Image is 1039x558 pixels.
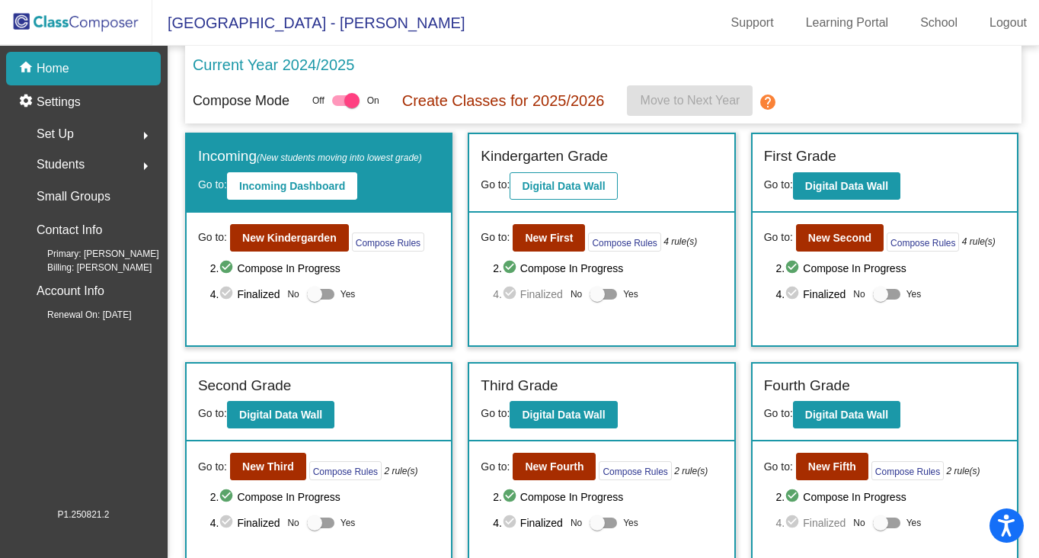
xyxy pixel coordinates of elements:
[287,287,299,301] span: No
[785,514,803,532] mat-icon: check_circle
[367,94,379,107] span: On
[793,401,900,428] button: Digital Data Wall
[977,11,1039,35] a: Logout
[481,178,510,191] span: Go to:
[510,172,617,200] button: Digital Data Wall
[796,224,884,252] button: New Second
[37,186,110,207] p: Small Groups
[340,285,356,303] span: Yes
[908,11,970,35] a: School
[242,232,337,244] b: New Kindergarden
[193,91,289,111] p: Compose Mode
[287,516,299,530] span: No
[785,259,803,277] mat-icon: check_circle
[599,461,671,480] button: Compose Rules
[230,453,306,480] button: New Third
[663,235,697,249] i: 4 rule(s)
[588,232,660,252] button: Compose Rules
[510,401,617,428] button: Digital Data Wall
[37,93,81,111] p: Settings
[502,488,520,506] mat-icon: check_circle
[481,146,608,168] label: Kindergarten Grade
[37,123,74,145] span: Set Up
[641,94,740,107] span: Move to Next Year
[198,146,422,168] label: Incoming
[230,224,349,252] button: New Kindergarden
[776,259,1006,277] span: 2. Compose In Progress
[37,154,85,175] span: Students
[502,285,520,303] mat-icon: check_circle
[906,514,922,532] span: Yes
[219,285,237,303] mat-icon: check_circle
[198,459,227,475] span: Go to:
[764,375,850,397] label: Fourth Grade
[808,460,856,473] b: New Fifth
[136,127,155,145] mat-icon: arrow_right
[776,514,846,532] span: 4. Finalized
[776,285,846,303] span: 4. Finalized
[627,85,753,116] button: Move to Next Year
[352,232,424,252] button: Compose Rules
[623,514,638,532] span: Yes
[198,407,227,419] span: Go to:
[513,453,596,480] button: New Fourth
[493,259,723,277] span: 2. Compose In Progress
[239,180,345,192] b: Incoming Dashboard
[193,53,354,76] p: Current Year 2024/2025
[805,409,888,421] b: Digital Data Wall
[871,461,944,480] button: Compose Rules
[502,259,520,277] mat-icon: check_circle
[719,11,786,35] a: Support
[37,220,102,241] p: Contact Info
[906,285,922,303] span: Yes
[198,229,227,245] span: Go to:
[198,178,227,191] span: Go to:
[571,516,582,530] span: No
[210,259,440,277] span: 2. Compose In Progress
[219,514,237,532] mat-icon: check_circle
[674,464,708,478] i: 2 rule(s)
[794,11,901,35] a: Learning Portal
[962,235,996,249] i: 4 rule(s)
[853,287,865,301] span: No
[764,146,836,168] label: First Grade
[481,459,510,475] span: Go to:
[210,285,280,303] span: 4. Finalized
[759,93,777,111] mat-icon: help
[152,11,465,35] span: [GEOGRAPHIC_DATA] - [PERSON_NAME]
[785,488,803,506] mat-icon: check_circle
[493,514,563,532] span: 4. Finalized
[522,180,605,192] b: Digital Data Wall
[18,59,37,78] mat-icon: home
[513,224,585,252] button: New First
[210,514,280,532] span: 4. Finalized
[309,461,382,480] button: Compose Rules
[793,172,900,200] button: Digital Data Wall
[502,514,520,532] mat-icon: check_circle
[571,287,582,301] span: No
[764,407,793,419] span: Go to:
[257,152,422,163] span: (New students moving into lowest grade)
[198,375,292,397] label: Second Grade
[808,232,871,244] b: New Second
[227,172,357,200] button: Incoming Dashboard
[136,157,155,175] mat-icon: arrow_right
[23,247,159,261] span: Primary: [PERSON_NAME]
[312,94,324,107] span: Off
[623,285,638,303] span: Yes
[764,459,793,475] span: Go to:
[525,460,583,473] b: New Fourth
[796,453,868,480] button: New Fifth
[887,232,959,252] button: Compose Rules
[210,488,440,506] span: 2. Compose In Progress
[947,464,980,478] i: 2 rule(s)
[525,232,573,244] b: New First
[785,285,803,303] mat-icon: check_circle
[219,259,237,277] mat-icon: check_circle
[764,178,793,191] span: Go to:
[242,460,294,473] b: New Third
[219,488,237,506] mat-icon: check_circle
[227,401,334,428] button: Digital Data Wall
[18,93,37,111] mat-icon: settings
[764,229,793,245] span: Go to:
